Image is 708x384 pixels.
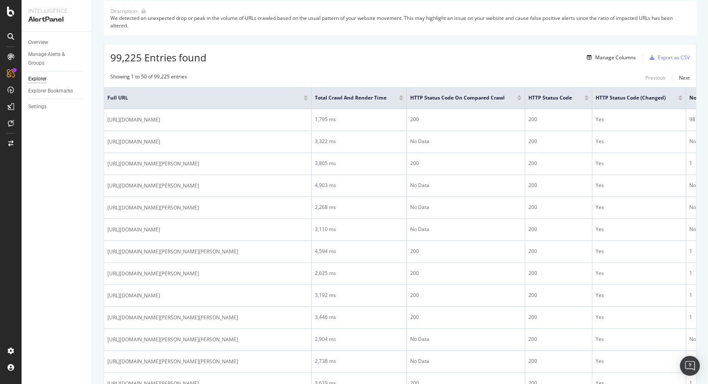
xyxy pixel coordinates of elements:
[596,292,682,299] div: Yes
[107,226,160,234] span: [URL][DOMAIN_NAME]
[110,15,690,29] div: We detected an unexpected drop or peak in the volume of URLs crawled based on the usual pattern o...
[679,73,690,83] button: Next
[315,182,403,189] div: 4,903 ms
[528,138,589,145] div: 200
[28,15,85,24] div: AlertPanel
[645,74,665,81] div: Previous
[315,335,403,343] div: 2,904 ms
[595,54,636,61] div: Manage Columns
[596,270,682,277] div: Yes
[528,160,589,167] div: 200
[28,7,85,15] div: Intelligence
[645,73,665,83] button: Previous
[107,116,160,124] span: [URL][DOMAIN_NAME]
[315,138,403,145] div: 3,322 ms
[528,292,589,299] div: 200
[410,270,521,277] div: 200
[110,7,138,15] div: Description:
[110,73,187,83] div: Showing 1 to 50 of 99,225 entries
[107,357,238,366] span: [URL][DOMAIN_NAME][PERSON_NAME][PERSON_NAME]
[528,357,589,365] div: 200
[107,270,199,278] span: [URL][DOMAIN_NAME][PERSON_NAME]
[315,226,403,233] div: 3,110 ms
[596,116,682,123] div: Yes
[410,138,521,145] div: No Data
[528,335,589,343] div: 200
[528,182,589,189] div: 200
[528,248,589,255] div: 200
[528,116,589,123] div: 200
[107,182,199,190] span: [URL][DOMAIN_NAME][PERSON_NAME]
[410,292,521,299] div: 200
[410,204,521,211] div: No Data
[596,357,682,365] div: Yes
[410,94,505,102] span: HTTP Status Code On Compared Crawl
[110,51,207,64] span: 99,225 Entries found
[410,160,521,167] div: 200
[107,335,238,344] span: [URL][DOMAIN_NAME][PERSON_NAME][PERSON_NAME]
[596,204,682,211] div: Yes
[596,314,682,321] div: Yes
[315,116,403,123] div: 1,795 ms
[410,335,521,343] div: No Data
[658,54,690,61] div: Export as CSV
[410,116,521,123] div: 200
[315,270,403,277] div: 2,625 ms
[528,314,589,321] div: 200
[28,50,78,68] div: Manage Alerts & Groups
[596,94,666,102] span: HTTP Status Code (Changed)
[596,335,682,343] div: Yes
[28,75,46,83] div: Explorer
[315,248,403,255] div: 4,594 ms
[28,38,48,47] div: Overview
[528,204,589,211] div: 200
[679,74,690,81] div: Next
[596,226,682,233] div: Yes
[107,314,238,322] span: [URL][DOMAIN_NAME][PERSON_NAME][PERSON_NAME]
[107,160,199,168] span: [URL][DOMAIN_NAME][PERSON_NAME]
[528,270,589,277] div: 200
[596,248,682,255] div: Yes
[410,226,521,233] div: No Data
[107,138,160,146] span: [URL][DOMAIN_NAME]
[28,87,73,95] div: Explorer Bookmarks
[107,94,291,102] span: Full URL
[107,292,160,300] span: [URL][DOMAIN_NAME]
[410,182,521,189] div: No Data
[410,248,521,255] div: 200
[315,94,387,102] span: Total Crawl and Render Time
[315,314,403,321] div: 3,446 ms
[596,160,682,167] div: Yes
[410,357,521,365] div: No Data
[28,102,86,111] a: Settings
[28,38,86,47] a: Overview
[28,102,46,111] div: Settings
[680,356,700,376] div: Open Intercom Messenger
[315,204,403,211] div: 2,268 ms
[315,160,403,167] div: 3,805 ms
[28,87,86,95] a: Explorer Bookmarks
[315,292,403,299] div: 3,192 ms
[28,75,86,83] a: Explorer
[528,226,589,233] div: 200
[646,51,690,64] button: Export as CSV
[528,94,572,102] span: HTTP Status Code
[28,50,86,68] a: Manage Alerts & Groups
[596,182,682,189] div: Yes
[410,314,521,321] div: 200
[584,53,636,63] button: Manage Columns
[315,357,403,365] div: 2,738 ms
[107,204,199,212] span: [URL][DOMAIN_NAME][PERSON_NAME]
[107,248,238,256] span: [URL][DOMAIN_NAME][PERSON_NAME][PERSON_NAME]
[596,138,682,145] div: Yes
